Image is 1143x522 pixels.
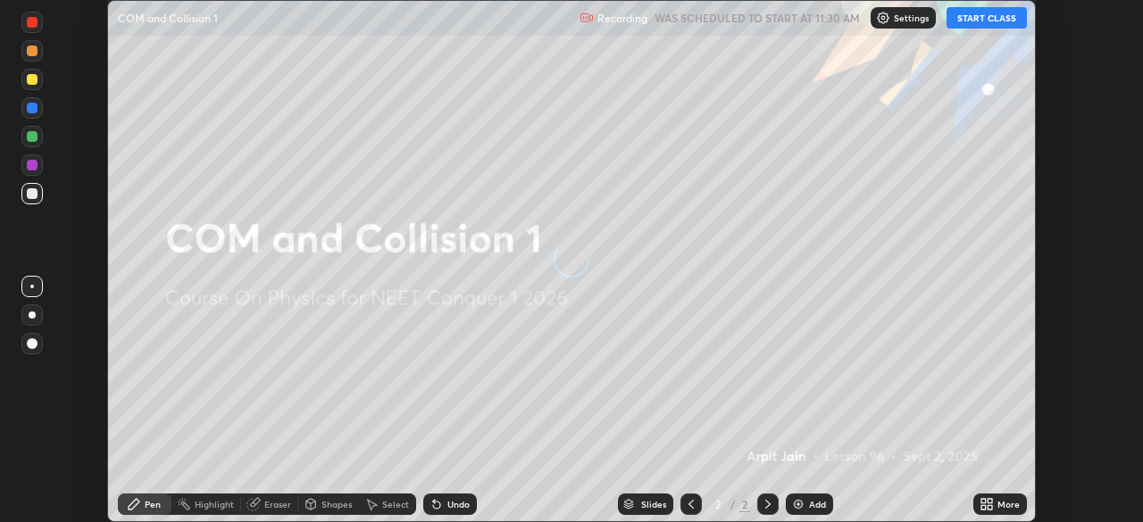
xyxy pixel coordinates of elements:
img: class-settings-icons [876,11,890,25]
div: Shapes [321,500,352,509]
div: Slides [641,500,666,509]
div: Eraser [264,500,291,509]
div: Add [809,500,826,509]
div: Undo [447,500,470,509]
div: Select [382,500,409,509]
div: More [997,500,1020,509]
div: 2 [739,496,750,512]
div: 2 [709,499,727,510]
button: START CLASS [947,7,1027,29]
p: Settings [894,13,929,22]
p: Recording [597,12,647,25]
div: / [730,499,736,510]
div: Highlight [195,500,234,509]
h5: WAS SCHEDULED TO START AT 11:30 AM [655,10,860,26]
img: add-slide-button [791,497,805,511]
p: COM and Collision 1 [118,11,218,25]
img: recording.375f2c34.svg [580,11,594,25]
div: Pen [145,500,161,509]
